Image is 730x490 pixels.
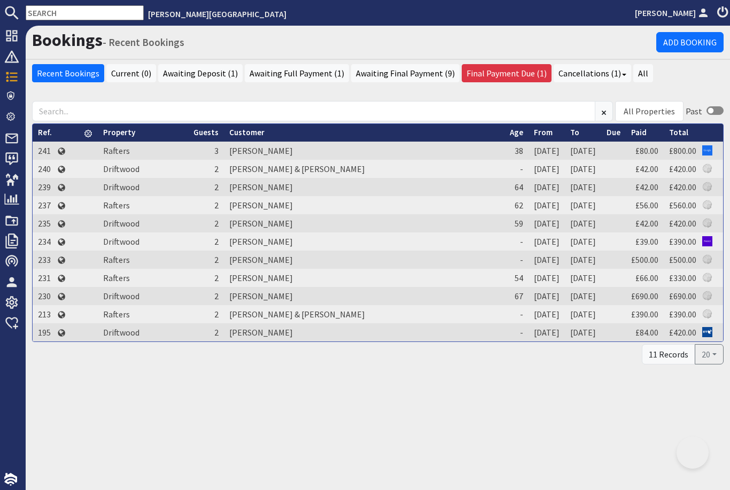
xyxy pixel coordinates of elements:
img: Referer: Althea House [702,218,712,228]
td: 62 [504,196,529,214]
a: £84.00 [635,327,658,338]
td: [PERSON_NAME] [224,269,504,287]
td: 230 [33,287,57,305]
td: [DATE] [565,269,601,287]
td: [DATE] [565,287,601,305]
img: Referer: Althea House [702,291,712,301]
a: £420.00 [669,182,696,192]
td: 235 [33,214,57,232]
td: [DATE] [529,305,565,323]
img: staytech_i_w-64f4e8e9ee0a9c174fd5317b4b171b261742d2d393467e5bdba4413f4f884c10.svg [4,473,17,486]
span: 2 [214,254,219,265]
input: Search... [32,101,595,121]
span: 2 [214,218,219,229]
img: Referer: Google [702,145,712,155]
a: £42.00 [635,164,658,174]
iframe: Toggle Customer Support [677,437,709,469]
td: 241 [33,142,57,160]
a: Rafters [103,145,130,156]
span: 2 [214,273,219,283]
a: £420.00 [669,164,696,174]
a: Final Payment Due (1) [462,64,552,82]
td: 195 [33,323,57,341]
td: - [504,251,529,269]
a: £39.00 [635,236,658,247]
a: Bookings [32,29,103,51]
img: Referer: Althea House [702,164,712,174]
td: [DATE] [565,142,601,160]
img: Referer: Althea House [702,200,712,210]
img: Referer: Yahoo [702,236,712,246]
td: [PERSON_NAME] [224,251,504,269]
a: [PERSON_NAME] [635,6,711,19]
a: Driftwood [103,164,139,174]
a: £690.00 [631,291,658,301]
td: [DATE] [565,232,601,251]
a: From [534,127,553,137]
td: [DATE] [565,160,601,178]
a: £420.00 [669,218,696,229]
img: Referer: Althea House [702,273,712,283]
td: [PERSON_NAME] [224,323,504,341]
td: - [504,160,529,178]
a: Driftwood [103,291,139,301]
a: Cancellations (1) [554,64,631,82]
td: - [504,323,529,341]
td: 213 [33,305,57,323]
img: Referer: Althea House [702,182,712,192]
td: [DATE] [565,214,601,232]
a: £42.00 [635,218,658,229]
a: £800.00 [669,145,696,156]
a: £56.00 [635,200,658,211]
td: [PERSON_NAME] [224,287,504,305]
td: 237 [33,196,57,214]
td: [DATE] [529,269,565,287]
span: 3 [214,145,219,156]
span: 2 [214,291,219,301]
td: 38 [504,142,529,160]
span: 2 [214,200,219,211]
input: SEARCH [26,5,144,20]
img: Referer: Althea House [702,254,712,265]
a: £420.00 [669,327,696,338]
td: 240 [33,160,57,178]
button: 20 [695,344,724,364]
a: Ref. [38,127,52,137]
a: Awaiting Final Payment (9) [351,64,460,82]
a: Rafters [103,309,130,320]
span: 2 [214,236,219,247]
a: Property [103,127,135,137]
td: [DATE] [529,178,565,196]
td: 239 [33,178,57,196]
a: Rafters [103,200,130,211]
td: 59 [504,214,529,232]
a: £690.00 [669,291,696,301]
img: Referer: BT.com [702,327,712,337]
td: 231 [33,269,57,287]
th: Due [601,124,626,142]
a: £66.00 [635,273,658,283]
td: [DATE] [529,196,565,214]
a: Paid [631,127,647,137]
td: [PERSON_NAME] [224,196,504,214]
div: Combobox [615,101,684,121]
a: £390.00 [669,236,696,247]
td: [DATE] [529,142,565,160]
span: 2 [214,182,219,192]
a: £42.00 [635,182,658,192]
a: £390.00 [669,309,696,320]
td: [DATE] [529,232,565,251]
td: [PERSON_NAME] [224,214,504,232]
td: [PERSON_NAME] & [PERSON_NAME] [224,305,504,323]
td: [DATE] [565,196,601,214]
td: 54 [504,269,529,287]
td: [DATE] [529,251,565,269]
td: [DATE] [529,160,565,178]
a: £390.00 [631,309,658,320]
a: £500.00 [669,254,696,265]
a: £560.00 [669,200,696,211]
img: Referer: Althea House [702,309,712,319]
div: All Properties [624,105,675,118]
a: [PERSON_NAME][GEOGRAPHIC_DATA] [148,9,286,19]
td: [DATE] [565,178,601,196]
